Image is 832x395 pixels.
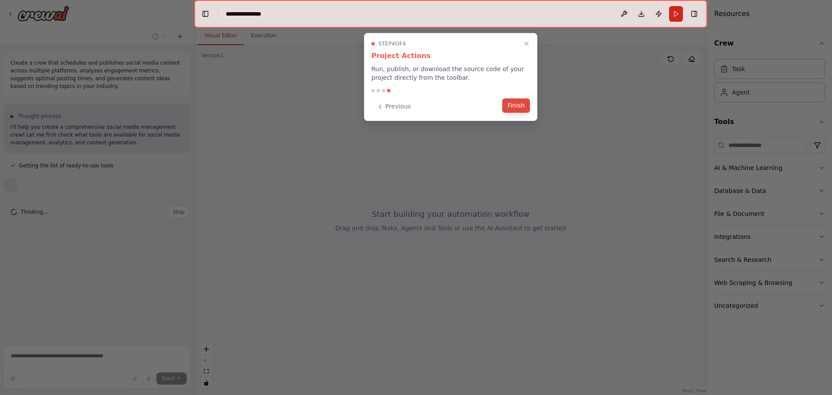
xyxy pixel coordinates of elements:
button: Hide left sidebar [199,8,211,20]
p: Run, publish, or download the source code of your project directly from the toolbar. [371,65,530,82]
button: Close walkthrough [521,39,532,49]
h3: Project Actions [371,51,530,61]
span: Step 4 of 4 [378,40,406,47]
button: Previous [371,99,416,114]
button: Finish [502,98,530,113]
